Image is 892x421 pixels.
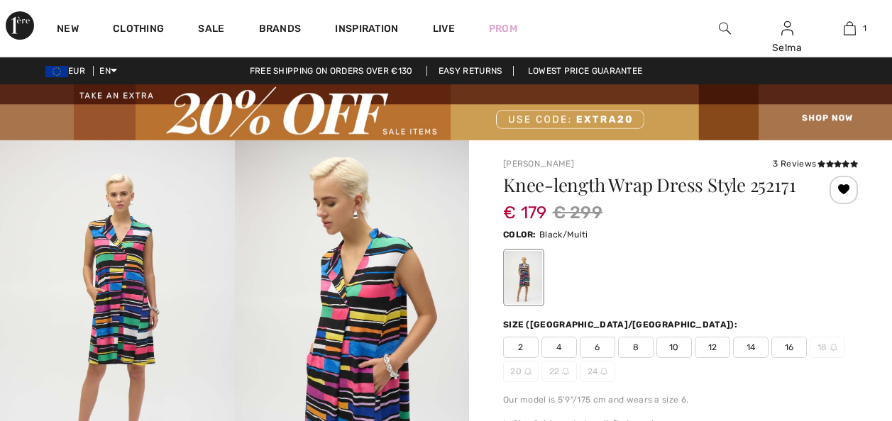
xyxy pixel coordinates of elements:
[426,66,514,76] a: Easy Returns
[771,337,807,358] span: 16
[198,23,224,38] a: Sale
[433,21,455,36] a: Live
[695,337,730,358] span: 12
[259,23,302,38] a: Brands
[719,20,731,37] img: search the website
[99,66,117,76] span: EN
[819,20,880,37] a: 1
[733,337,769,358] span: 14
[6,11,34,40] img: 1ère Avenue
[503,318,740,331] div: Size ([GEOGRAPHIC_DATA]/[GEOGRAPHIC_DATA]):
[503,393,858,406] div: Our model is 5'9"/175 cm and wears a size 6.
[45,66,91,76] span: EUR
[618,337,654,358] span: 8
[756,40,817,55] div: Selma
[541,361,577,382] span: 22
[503,361,539,382] span: 20
[503,189,547,223] span: € 179
[553,200,603,225] span: € 299
[541,337,577,358] span: 4
[57,23,79,38] a: New
[524,368,532,375] img: ring-m.svg
[844,20,856,37] img: My Bag
[503,230,536,240] span: Color:
[503,176,799,194] h1: Knee-length Wrap Dress Style 252171
[503,159,574,169] a: [PERSON_NAME]
[45,66,68,77] img: Euro
[113,23,164,38] a: Clothing
[781,20,793,37] img: My Info
[238,66,424,76] a: Free shipping on orders over €130
[505,251,542,304] div: Black/Multi
[539,230,588,240] span: Black/Multi
[600,368,607,375] img: ring-m.svg
[656,337,692,358] span: 10
[562,368,569,375] img: ring-m.svg
[489,21,517,36] a: Prom
[863,22,866,35] span: 1
[335,23,398,38] span: Inspiration
[781,21,793,35] a: Sign In
[580,361,615,382] span: 24
[503,337,539,358] span: 2
[580,337,615,358] span: 6
[517,66,654,76] a: Lowest Price Guarantee
[773,157,858,170] div: 3 Reviews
